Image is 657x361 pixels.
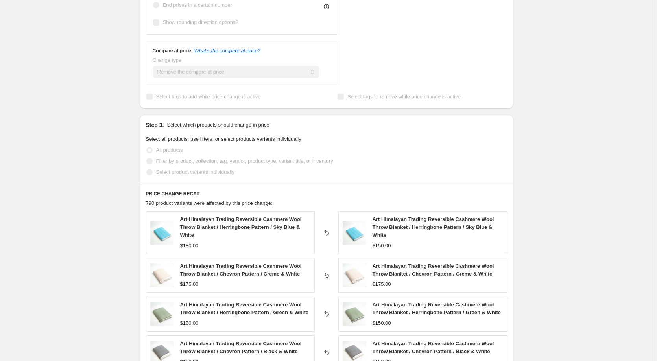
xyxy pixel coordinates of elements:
h6: PRICE CHANGE RECAP [146,191,507,197]
div: $180.00 [180,319,199,327]
div: $150.00 [373,319,391,327]
span: Art Himalayan Trading Reversible Cashmere Wool Throw Blanket / Chevron Pattern / Black & White [373,341,494,354]
span: Select tags to add while price change is active [156,94,261,99]
span: Select product variants individually [156,169,234,175]
img: bdd98077cc39b670457ffa602f08c4adb823355abb046c1d588eb516dcf08c81_80x.jpg [150,221,174,245]
div: $175.00 [373,280,391,288]
span: Select tags to remove while price change is active [347,94,461,99]
span: Art Himalayan Trading Reversible Cashmere Wool Throw Blanket / Chevron Pattern / Creme & White [180,263,302,277]
img: 2f8928ddf26acb1acb816b898ca544419200ab79493ee834ec8c5eeae7f3c18d_80x.jpg [343,302,366,326]
img: 8ee356b7adfa504eee5d0ca9bcf8d74cf051441246e258fc703ba2d8fd99ca4e_80x.jpg [150,263,174,287]
div: $150.00 [373,242,391,250]
span: Art Himalayan Trading Reversible Cashmere Wool Throw Blanket / Chevron Pattern / Black & White [180,341,302,354]
button: What's the compare at price? [194,48,261,53]
span: Art Himalayan Trading Reversible Cashmere Wool Throw Blanket / Herringbone Pattern / Sky Blue & W... [180,216,302,238]
span: All products [156,147,183,153]
div: $175.00 [180,280,199,288]
img: 8ee356b7adfa504eee5d0ca9bcf8d74cf051441246e258fc703ba2d8fd99ca4e_80x.jpg [343,263,366,287]
span: Art Himalayan Trading Reversible Cashmere Wool Throw Blanket / Herringbone Pattern / Sky Blue & W... [373,216,494,238]
span: Show rounding direction options? [163,19,238,25]
span: 790 product variants were affected by this price change: [146,200,273,206]
div: $180.00 [180,242,199,250]
img: bdd98077cc39b670457ffa602f08c4adb823355abb046c1d588eb516dcf08c81_80x.jpg [343,221,366,245]
h3: Compare at price [153,48,191,54]
img: 2f8928ddf26acb1acb816b898ca544419200ab79493ee834ec8c5eeae7f3c18d_80x.jpg [150,302,174,326]
span: Select all products, use filters, or select products variants individually [146,136,301,142]
span: Change type [153,57,182,63]
p: Select which products should change in price [167,121,269,129]
span: Art Himalayan Trading Reversible Cashmere Wool Throw Blanket / Herringbone Pattern / Green & White [180,302,309,315]
h2: Step 3. [146,121,164,129]
span: Art Himalayan Trading Reversible Cashmere Wool Throw Blanket / Chevron Pattern / Creme & White [373,263,494,277]
span: Filter by product, collection, tag, vendor, product type, variant title, or inventory [156,158,333,164]
span: End prices in a certain number [163,2,232,8]
span: Art Himalayan Trading Reversible Cashmere Wool Throw Blanket / Herringbone Pattern / Green & White [373,302,501,315]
